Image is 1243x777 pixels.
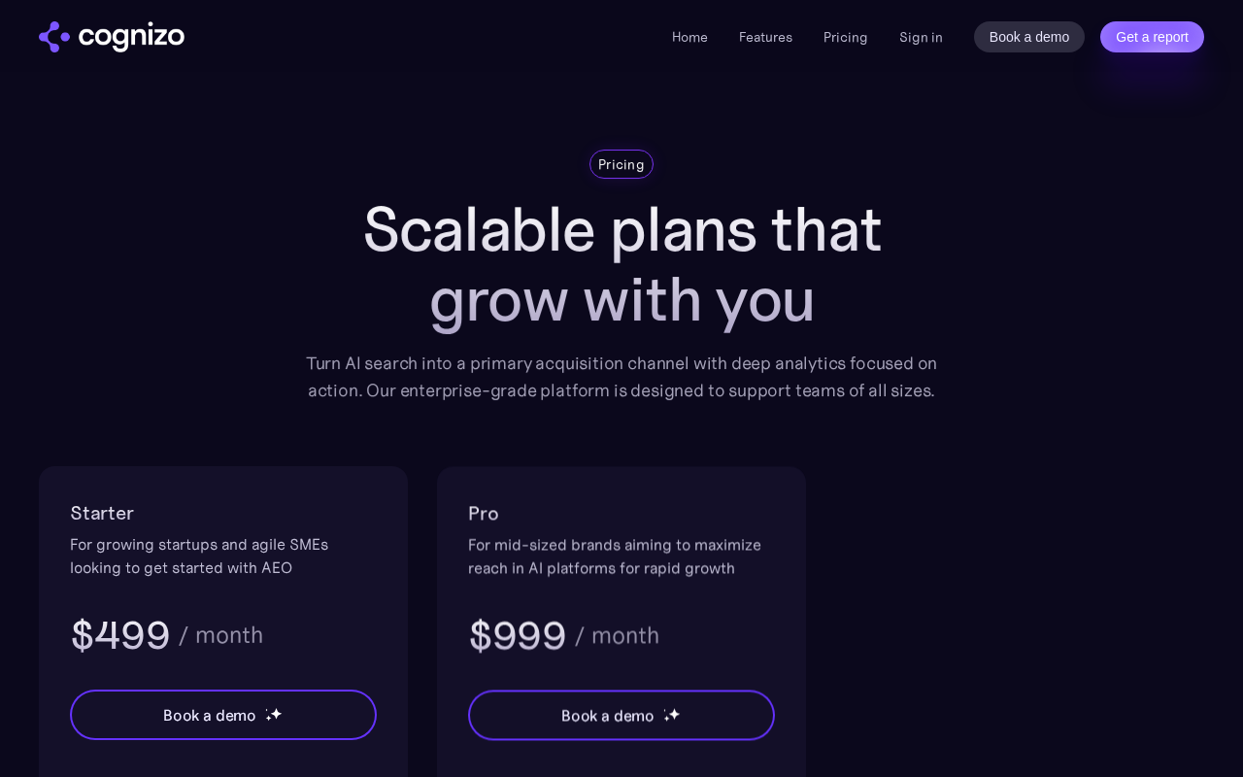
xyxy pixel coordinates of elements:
[265,708,268,711] img: star
[672,28,708,46] a: Home
[598,154,645,174] div: Pricing
[270,707,283,720] img: star
[39,21,185,52] a: home
[265,715,272,722] img: star
[823,28,868,46] a: Pricing
[663,715,670,722] img: star
[70,610,170,660] h3: $499
[291,350,952,404] div: Turn AI search into a primary acquisition channel with deep analytics focused on action. Our ente...
[899,25,943,49] a: Sign in
[468,690,775,740] a: Book a demostarstarstar
[739,28,792,46] a: Features
[70,532,377,579] div: For growing startups and agile SMEs looking to get started with AEO
[663,709,666,712] img: star
[574,624,659,647] div: / month
[561,703,655,726] div: Book a demo
[468,497,775,528] h2: Pro
[163,703,256,726] div: Book a demo
[70,690,377,740] a: Book a demostarstarstar
[974,21,1086,52] a: Book a demo
[39,21,185,52] img: cognizo logo
[291,194,952,334] h1: Scalable plans that grow with you
[1100,21,1204,52] a: Get a report
[70,497,377,528] h2: Starter
[668,707,681,720] img: star
[468,610,566,660] h3: $999
[178,624,263,647] div: / month
[468,532,775,579] div: For mid-sized brands aiming to maximize reach in AI platforms for rapid growth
